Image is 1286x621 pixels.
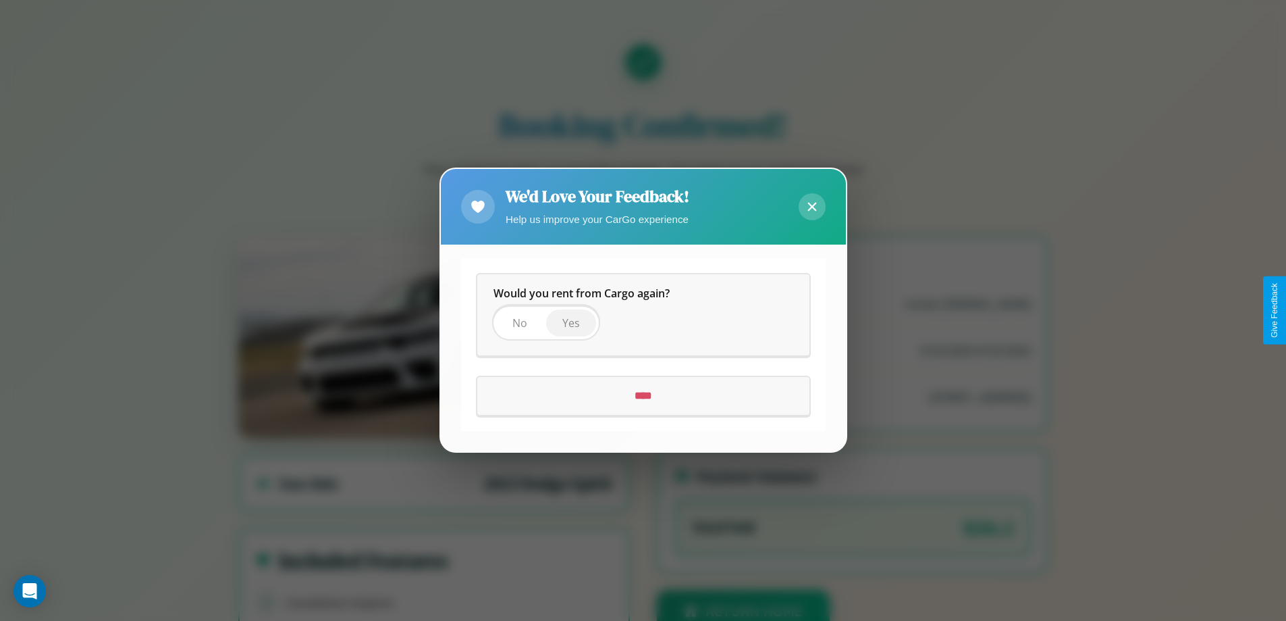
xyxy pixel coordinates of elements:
[506,210,689,228] p: Help us improve your CarGo experience
[493,287,670,301] span: Would you rent from Cargo again?
[14,575,46,607] div: Open Intercom Messenger
[562,316,580,331] span: Yes
[1270,283,1279,338] div: Give Feedback
[512,316,527,331] span: No
[506,185,689,207] h2: We'd Love Your Feedback!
